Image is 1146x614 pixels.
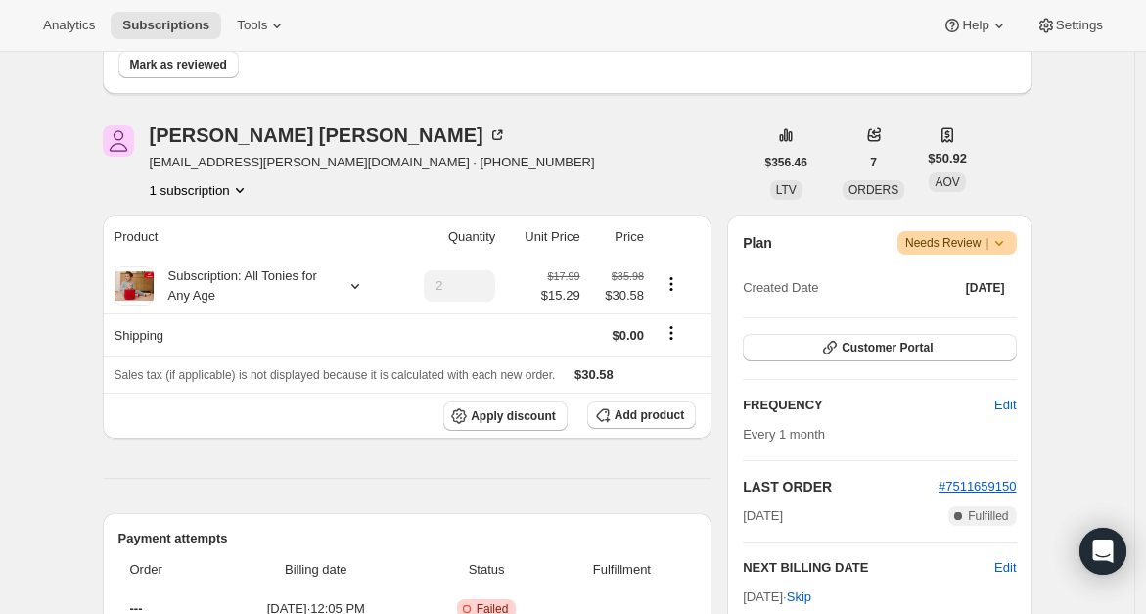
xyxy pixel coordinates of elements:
[396,215,501,259] th: Quantity
[743,590,811,604] span: [DATE] ·
[150,180,250,200] button: Product actions
[118,51,239,78] button: Mark as reviewed
[426,560,548,580] span: Status
[111,12,221,39] button: Subscriptions
[983,390,1028,421] button: Edit
[858,149,889,176] button: 7
[548,270,580,282] small: $17.99
[225,12,298,39] button: Tools
[150,125,507,145] div: [PERSON_NAME] [PERSON_NAME]
[939,479,1017,494] a: #7511659150
[656,322,687,344] button: Shipping actions
[115,368,556,382] span: Sales tax (if applicable) is not displayed because it is calculated with each new order.
[612,270,644,282] small: $35.98
[586,215,650,259] th: Price
[994,558,1016,578] button: Edit
[587,401,696,429] button: Add product
[103,313,397,356] th: Shipping
[928,149,967,168] span: $50.92
[743,558,994,578] h2: NEXT BILLING DATE
[501,215,585,259] th: Unit Price
[905,233,1009,253] span: Needs Review
[842,340,933,355] span: Customer Portal
[574,367,614,382] span: $30.58
[743,477,939,496] h2: LAST ORDER
[870,155,877,170] span: 7
[560,560,685,580] span: Fulfillment
[743,506,783,526] span: [DATE]
[935,175,959,189] span: AOV
[765,155,807,170] span: $356.46
[541,286,580,306] span: $15.29
[615,407,684,423] span: Add product
[775,582,823,613] button: Skip
[776,183,797,197] span: LTV
[471,408,556,424] span: Apply discount
[1079,528,1126,575] div: Open Intercom Messenger
[122,18,209,33] span: Subscriptions
[968,508,1008,524] span: Fulfilled
[150,153,595,172] span: [EMAIL_ADDRESS][PERSON_NAME][DOMAIN_NAME] · [PHONE_NUMBER]
[743,427,825,442] span: Every 1 month
[43,18,95,33] span: Analytics
[754,149,819,176] button: $356.46
[954,274,1017,302] button: [DATE]
[743,396,994,415] h2: FREQUENCY
[103,125,134,157] span: Kara Foreman
[237,18,267,33] span: Tools
[986,235,988,251] span: |
[118,548,213,591] th: Order
[994,396,1016,415] span: Edit
[118,529,697,548] h2: Payment attempts
[1025,12,1115,39] button: Settings
[443,401,568,431] button: Apply discount
[962,18,988,33] span: Help
[743,334,1016,361] button: Customer Portal
[592,286,644,306] span: $30.58
[1056,18,1103,33] span: Settings
[966,280,1005,296] span: [DATE]
[31,12,107,39] button: Analytics
[612,328,644,343] span: $0.00
[848,183,898,197] span: ORDERS
[656,273,687,295] button: Product actions
[130,57,227,72] span: Mark as reviewed
[931,12,1020,39] button: Help
[939,477,1017,496] button: #7511659150
[743,233,772,253] h2: Plan
[218,560,414,580] span: Billing date
[154,266,330,306] div: Subscription: All Tonies for Any Age
[743,278,818,298] span: Created Date
[103,215,397,259] th: Product
[787,588,811,607] span: Skip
